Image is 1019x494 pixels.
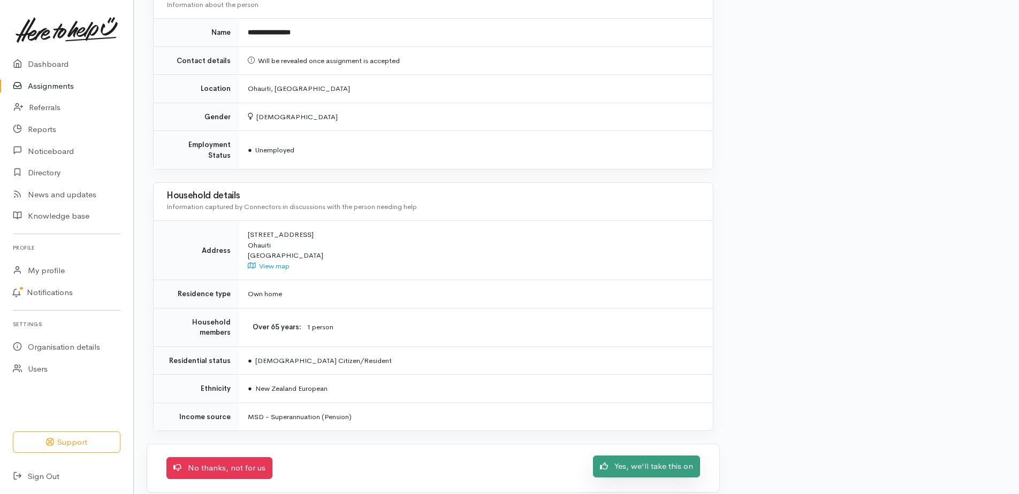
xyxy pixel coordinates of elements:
td: Address [154,221,239,280]
td: Residence type [154,280,239,308]
span: New Zealand European [248,384,328,393]
td: Household members [154,308,239,346]
span: Unemployed [248,145,294,155]
h6: Settings [13,317,120,331]
td: Gender [154,103,239,131]
td: Will be revealed once assignment is accepted [239,47,713,75]
td: Income source [154,403,239,430]
a: View map [248,261,290,271]
td: Ohauiti, [GEOGRAPHIC_DATA] [239,75,713,103]
td: Name [154,19,239,47]
td: MSD - Superannuation (Pension) [239,403,713,430]
td: Own home [239,280,713,308]
dt: Over 65 years [248,322,301,333]
span: Information captured by Connectors in discussions with the person needing help [166,202,417,211]
span: [DEMOGRAPHIC_DATA] [248,112,338,121]
td: Ethnicity [154,375,239,403]
td: Location [154,75,239,103]
div: [STREET_ADDRESS] Ohauiti [GEOGRAPHIC_DATA] [248,229,700,271]
h6: Profile [13,241,120,255]
span: ● [248,356,252,365]
a: No thanks, not for us [166,457,272,479]
span: [DEMOGRAPHIC_DATA] Citizen/Resident [248,356,392,365]
button: Support [13,431,120,453]
td: Contact details [154,47,239,75]
h3: Household details [166,191,700,201]
a: Yes, we'll take this on [593,456,700,477]
dd: 1 person [307,322,700,333]
span: ● [248,384,252,393]
span: ● [248,145,252,155]
td: Residential status [154,346,239,375]
td: Employment Status [154,131,239,169]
